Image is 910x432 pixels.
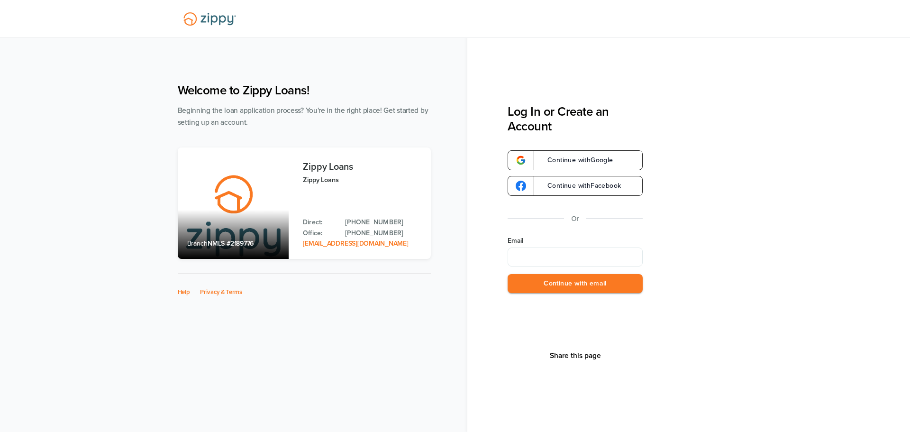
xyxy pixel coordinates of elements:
p: Or [572,213,579,225]
img: Lender Logo [178,8,242,30]
img: google-logo [516,181,526,191]
span: Branch [187,239,208,248]
a: Office Phone: 512-975-2947 [345,228,421,239]
h1: Welcome to Zippy Loans! [178,83,431,98]
img: google-logo [516,155,526,165]
p: Office: [303,228,336,239]
a: Help [178,288,190,296]
button: Continue with email [508,274,643,294]
p: Zippy Loans [303,175,421,185]
span: NMLS #2189776 [208,239,254,248]
h3: Zippy Loans [303,162,421,172]
a: Privacy & Terms [200,288,242,296]
a: google-logoContinue withGoogle [508,150,643,170]
input: Email Address [508,248,643,267]
p: Direct: [303,217,336,228]
a: Email Address: zippyguide@zippymh.com [303,239,408,248]
label: Email [508,236,643,246]
span: Continue with Google [538,157,613,164]
span: Beginning the loan application process? You're in the right place! Get started by setting up an a... [178,106,428,127]
h3: Log In or Create an Account [508,104,643,134]
a: google-logoContinue withFacebook [508,176,643,196]
button: Share This Page [547,351,604,360]
span: Continue with Facebook [538,183,621,189]
a: Direct Phone: 512-975-2947 [345,217,421,228]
